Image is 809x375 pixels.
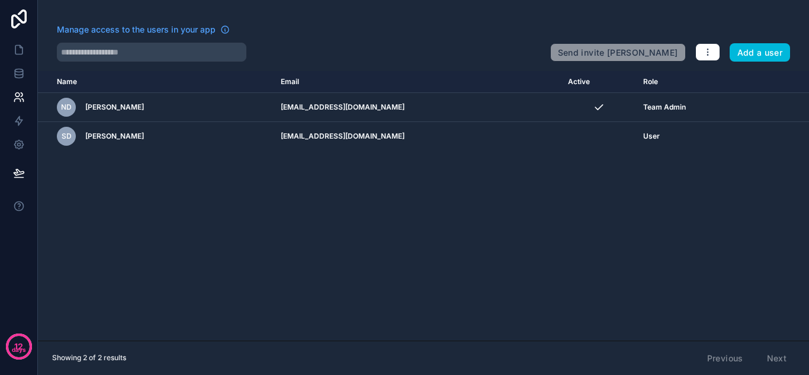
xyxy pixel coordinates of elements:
[14,341,23,352] p: 12
[61,102,72,112] span: ND
[57,24,216,36] span: Manage access to the users in your app
[274,122,561,151] td: [EMAIL_ADDRESS][DOMAIN_NAME]
[561,71,636,93] th: Active
[62,132,72,141] span: SD
[38,71,809,341] div: scrollable content
[274,71,561,93] th: Email
[274,93,561,122] td: [EMAIL_ADDRESS][DOMAIN_NAME]
[12,345,26,355] p: days
[636,71,755,93] th: Role
[643,132,660,141] span: User
[85,132,144,141] span: [PERSON_NAME]
[57,24,230,36] a: Manage access to the users in your app
[52,353,126,363] span: Showing 2 of 2 results
[643,102,686,112] span: Team Admin
[38,71,274,93] th: Name
[730,43,791,62] button: Add a user
[85,102,144,112] span: [PERSON_NAME]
